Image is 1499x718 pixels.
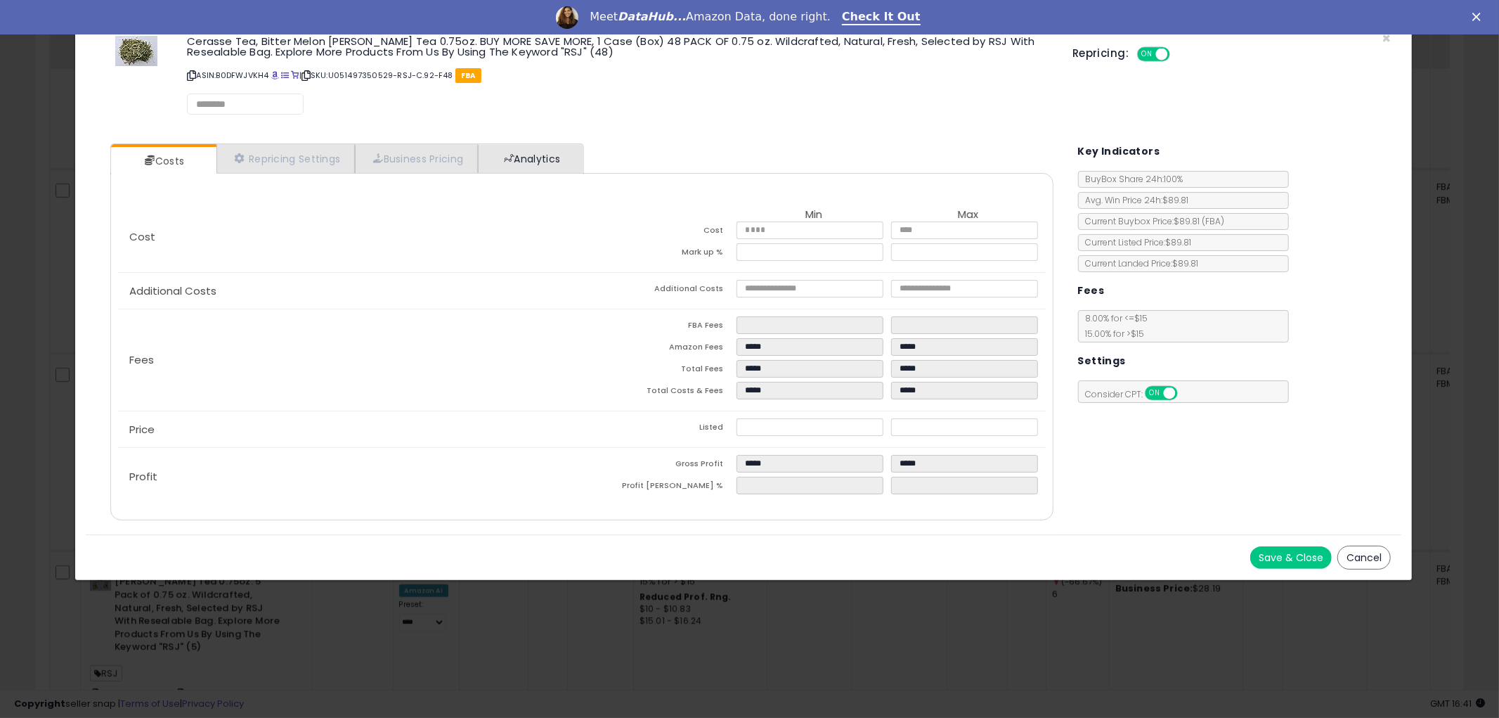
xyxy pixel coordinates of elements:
p: Profit [118,471,582,482]
h5: Fees [1078,282,1105,300]
span: ON [1138,49,1156,60]
p: Fees [118,354,582,366]
img: 51GJcHkW2qL._SL60_.jpg [115,36,157,66]
span: × [1382,28,1391,49]
a: Analytics [478,144,582,173]
button: Save & Close [1250,546,1332,569]
span: OFF [1168,49,1190,60]
img: Profile image for Georgie [556,6,578,29]
span: Avg. Win Price 24h: $89.81 [1079,194,1189,206]
span: BuyBox Share 24h: 100% [1079,173,1183,185]
h5: Key Indicators [1078,143,1160,160]
button: Cancel [1337,546,1391,570]
a: BuyBox page [271,70,279,81]
p: Cost [118,231,582,243]
span: 8.00 % for <= $15 [1079,312,1148,340]
span: Current Buybox Price: [1079,215,1225,227]
h5: Repricing: [1072,48,1129,59]
span: 15.00 % for > $15 [1079,328,1145,340]
span: Current Listed Price: $89.81 [1079,236,1192,248]
td: Total Costs & Fees [582,382,736,404]
span: $89.81 [1174,215,1225,227]
a: Your listing only [291,70,299,81]
a: Repricing Settings [216,144,356,173]
h5: Settings [1078,352,1126,370]
th: Max [891,209,1046,222]
span: FBA [455,68,481,83]
p: ASIN: B0DFWJVKH4 | SKU: U051497350529-RSJ-C.92-F48 [187,64,1051,86]
p: Price [118,424,582,435]
a: All offer listings [281,70,289,81]
td: Amazon Fees [582,338,736,360]
h3: Cerasse Tea, Bitter Melon [PERSON_NAME] Tea 0.75oz. BUY MORE SAVE MORE, 1 Case (Box) 48 PACK OF 0... [187,36,1051,57]
td: Cost [582,222,736,243]
td: Gross Profit [582,455,736,477]
div: Close [1472,13,1486,21]
th: Min [736,209,891,222]
a: Check It Out [842,10,921,25]
td: Mark up % [582,243,736,265]
td: Additional Costs [582,280,736,302]
td: Profit [PERSON_NAME] % [582,477,736,499]
td: Total Fees [582,360,736,382]
span: ON [1146,387,1164,399]
a: Costs [111,147,215,175]
td: FBA Fees [582,316,736,338]
p: Additional Costs [118,286,582,297]
span: Consider CPT: [1079,388,1196,400]
i: DataHub... [618,10,686,23]
a: Business Pricing [355,144,478,173]
div: Meet Amazon Data, done right. [590,10,831,24]
td: Listed [582,418,736,440]
span: OFF [1175,387,1198,399]
span: Current Landed Price: $89.81 [1079,257,1199,269]
span: ( FBA ) [1202,215,1225,227]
